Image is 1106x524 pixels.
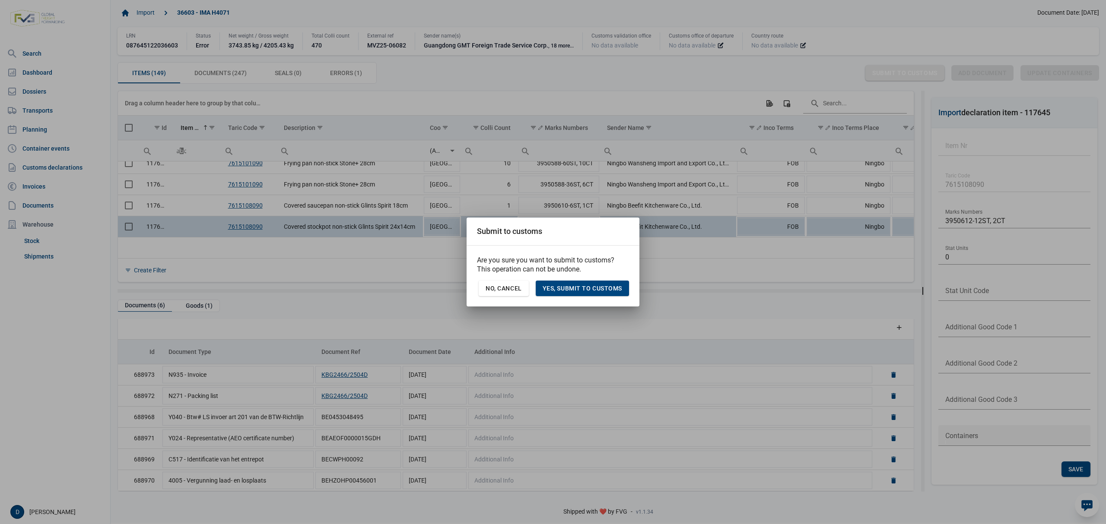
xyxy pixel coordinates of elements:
div: No, Cancel [479,281,529,296]
div: Yes, Submit to customs [536,281,629,296]
span: No, Cancel [486,285,522,292]
span: Yes, Submit to customs [543,285,622,292]
p: Are you sure you want to submit to customs? This operation can not be undone. [477,256,629,274]
div: Submit to customs [477,226,542,236]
